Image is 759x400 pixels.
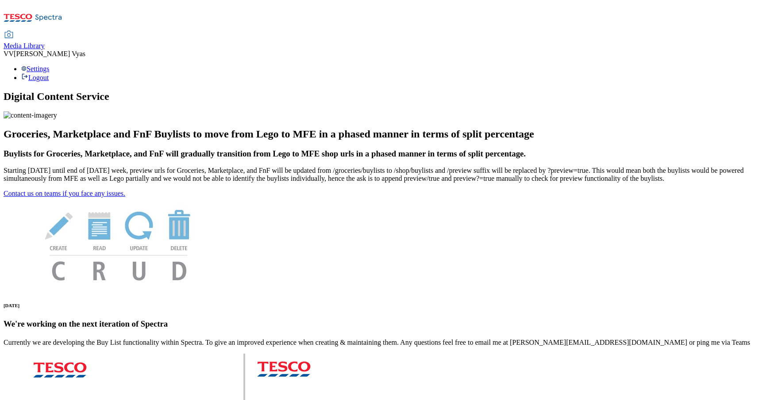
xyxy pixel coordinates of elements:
h2: Groceries, Marketplace and FnF Buylists to move from Lego to MFE in a phased manner in terms of s... [4,128,755,140]
span: Media Library [4,42,45,50]
h3: We're working on the next iteration of Spectra [4,319,755,329]
a: Contact us on teams if you face any issues. [4,190,125,197]
p: Starting [DATE] until end of [DATE] week, preview urls for Groceries, Marketplace, and FnF will b... [4,167,755,183]
a: Logout [21,74,49,81]
img: News Image [4,198,234,290]
a: Settings [21,65,50,72]
h6: [DATE] [4,303,755,308]
a: Media Library [4,31,45,50]
h1: Digital Content Service [4,91,755,103]
h3: Buylists for Groceries, Marketplace, and FnF will gradually transition from Lego to MFE shop urls... [4,149,755,159]
p: Currently we are developing the Buy List functionality within Spectra. To give an improved experi... [4,339,755,347]
img: content-imagery [4,111,57,119]
span: [PERSON_NAME] Vyas [14,50,85,57]
span: VV [4,50,14,57]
